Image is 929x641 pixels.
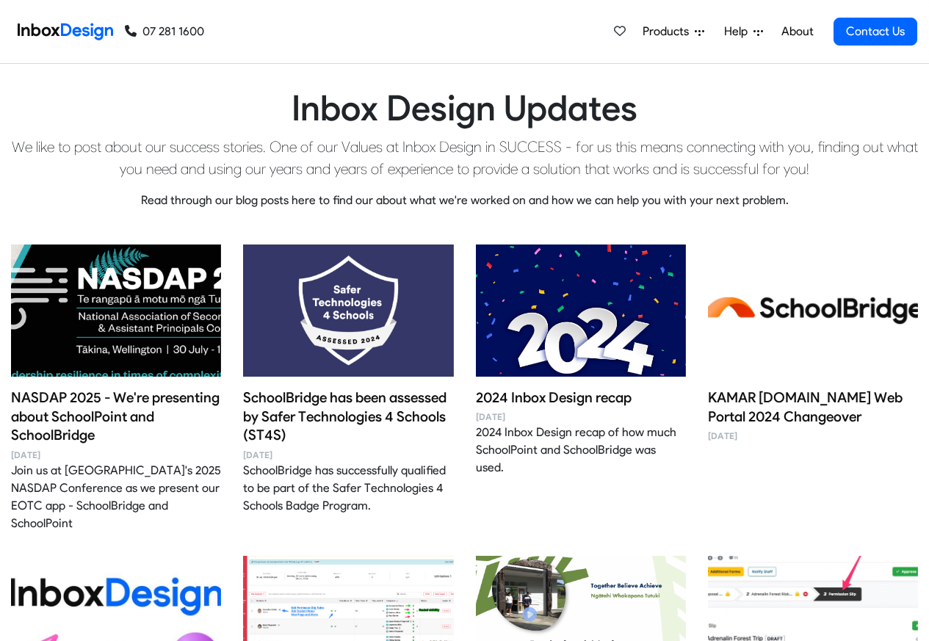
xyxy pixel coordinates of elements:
[11,388,221,446] h4: NASDAP 2025 - We're presenting about SchoolPoint and SchoolBridge
[777,17,817,46] a: About
[708,430,918,443] time: [DATE]
[243,462,453,515] div: SchoolBridge has successfully qualified to be part of the Safer Technologies 4 Schools Badge Prog...
[476,410,686,424] time: [DATE]
[11,136,918,180] p: We like to post about our success stories. One of our Values at Inbox Design in SUCCESS - for us ...
[476,424,686,477] div: 2024 Inbox Design recap of how much SchoolPoint and SchoolBridge was used.
[643,23,695,40] span: Products
[724,23,753,40] span: Help
[11,462,221,532] div: Join us at [GEOGRAPHIC_DATA]'s 2025 NASDAP Conference as we present our EOTC app - SchoolBridge a...
[476,388,686,408] h4: 2024 Inbox Design recap
[834,18,917,46] a: Contact Us
[637,17,710,46] a: Products
[11,87,918,130] h1: Inbox Design Updates
[11,449,221,462] time: [DATE]
[125,23,204,40] a: 07 281 1600
[243,388,453,446] h4: SchoolBridge has been assessed by Safer Technologies 4 Schools (ST4S)
[11,245,221,533] a: NASDAP 2025 - We're presenting about SchoolPoint and SchoolBridge image NASDAP 2025 - We're prese...
[11,192,918,209] p: Read through our blog posts here to find our about what we're worked on and how we can help you w...
[243,222,453,399] img: SchoolBridge has been assessed by Safer Technologies 4 Schools (ST4S) image
[11,222,221,399] img: NASDAP 2025 - We're presenting about SchoolPoint and SchoolBridge image
[718,17,769,46] a: Help
[708,222,918,399] img: KAMAR school.kiwi Web Portal 2024 Changeover image
[476,222,686,399] img: 2024 Inbox Design recap image
[243,245,453,515] a: SchoolBridge has been assessed by Safer Technologies 4 Schools (ST4S) image SchoolBridge has been...
[708,245,918,443] a: KAMAR school.kiwi Web Portal 2024 Changeover image KAMAR [DOMAIN_NAME] Web Portal 2024 Changeover...
[476,245,686,477] a: 2024 Inbox Design recap image 2024 Inbox Design recap [DATE] 2024 Inbox Design recap of how much ...
[708,388,918,427] h4: KAMAR [DOMAIN_NAME] Web Portal 2024 Changeover
[243,449,453,462] time: [DATE]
